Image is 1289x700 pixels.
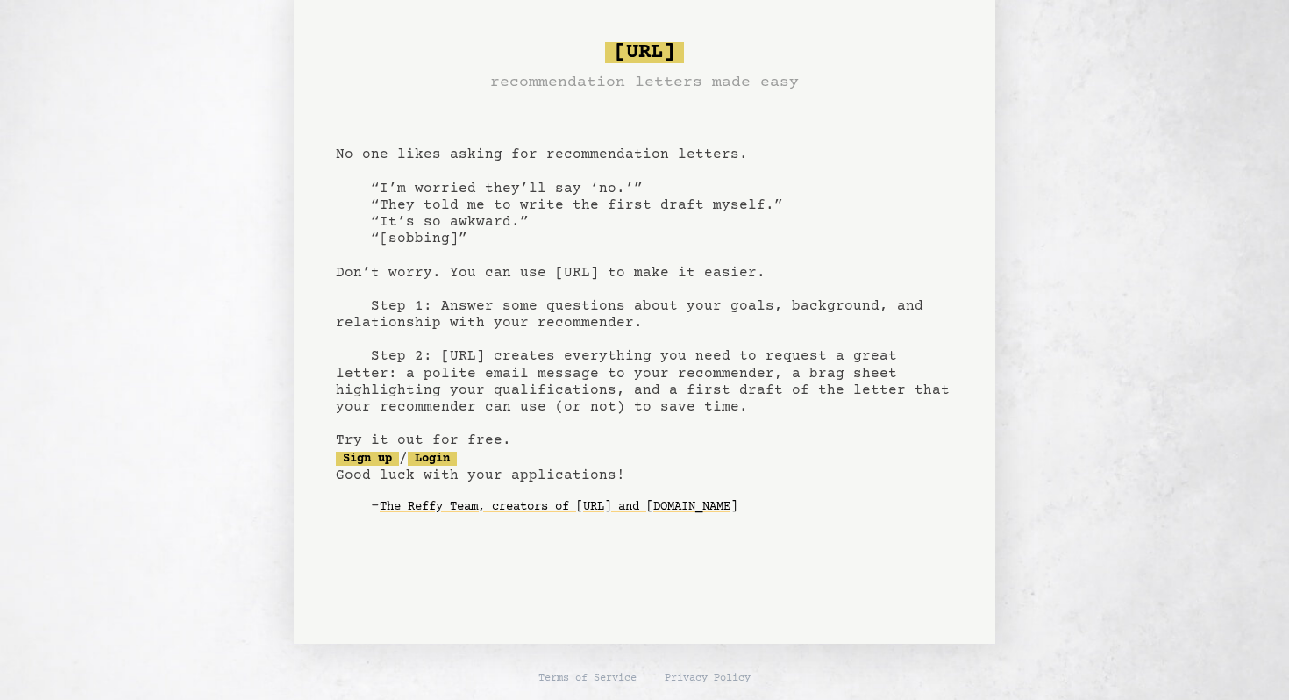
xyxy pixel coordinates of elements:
[538,672,637,686] a: Terms of Service
[380,493,737,521] a: The Reffy Team, creators of [URL] and [DOMAIN_NAME]
[336,35,953,549] pre: No one likes asking for recommendation letters. “I’m worried they’ll say ‘no.’” “They told me to ...
[336,452,399,466] a: Sign up
[408,452,457,466] a: Login
[371,498,953,516] div: -
[665,672,751,686] a: Privacy Policy
[490,70,799,95] h3: recommendation letters made easy
[605,42,684,63] span: [URL]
